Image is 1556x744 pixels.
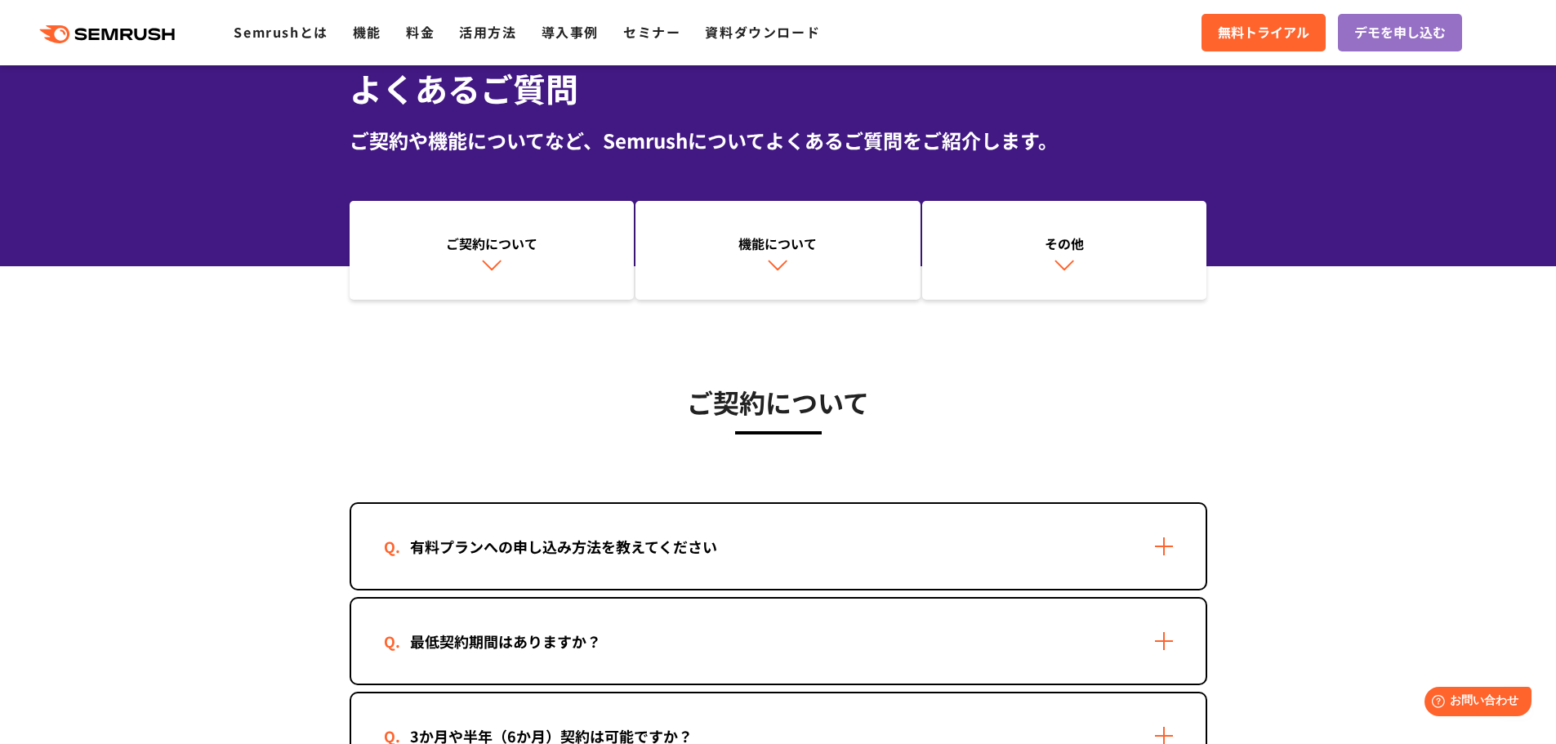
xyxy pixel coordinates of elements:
h1: よくあるご質問 [350,65,1207,113]
div: その他 [930,234,1199,253]
a: Semrushとは [234,22,328,42]
div: 最低契約期間はありますか？ [384,630,627,653]
a: その他 [922,201,1207,301]
div: 有料プランへの申し込み方法を教えてください [384,535,743,559]
span: デモを申し込む [1354,22,1446,43]
a: 料金 [406,22,435,42]
div: ご契約や機能についてなど、Semrushについてよくあるご質問をご紹介します。 [350,126,1207,155]
div: 機能について [644,234,912,253]
a: デモを申し込む [1338,14,1462,51]
iframe: Help widget launcher [1411,680,1538,726]
a: 導入事例 [542,22,599,42]
a: セミナー [623,22,680,42]
span: 無料トライアル [1218,22,1309,43]
a: 無料トライアル [1202,14,1326,51]
a: 活用方法 [459,22,516,42]
a: 資料ダウンロード [705,22,820,42]
a: 機能について [635,201,921,301]
a: ご契約について [350,201,635,301]
div: ご契約について [358,234,626,253]
a: 機能 [353,22,381,42]
h3: ご契約について [350,381,1207,422]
